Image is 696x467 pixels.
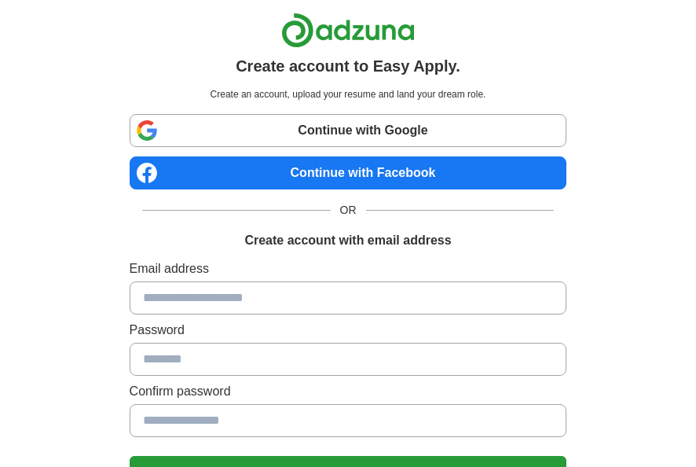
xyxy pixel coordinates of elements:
[236,54,460,78] h1: Create account to Easy Apply.
[130,156,567,189] a: Continue with Facebook
[133,87,564,101] p: Create an account, upload your resume and land your dream role.
[331,202,366,219] span: OR
[130,114,567,147] a: Continue with Google
[130,382,567,401] label: Confirm password
[281,13,415,48] img: Adzuna logo
[130,259,567,278] label: Email address
[130,321,567,340] label: Password
[244,231,451,250] h1: Create account with email address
